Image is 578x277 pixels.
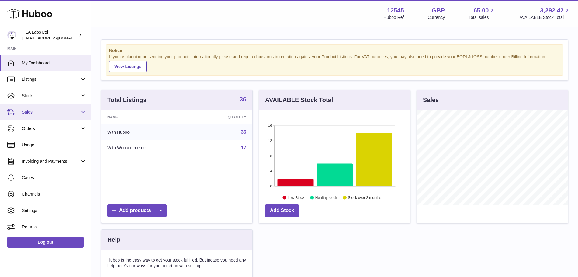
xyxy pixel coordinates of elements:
span: Returns [22,224,86,230]
h3: Help [107,236,120,244]
a: 65.00 Total sales [469,6,496,20]
span: 3,292.42 [540,6,564,15]
span: Channels [22,191,86,197]
a: Add Stock [265,204,299,217]
text: 4 [270,169,272,173]
h3: AVAILABLE Stock Total [265,96,333,104]
a: View Listings [109,61,147,72]
span: My Dashboard [22,60,86,66]
text: 16 [268,124,272,127]
span: 65.00 [473,6,489,15]
a: 3,292.42 AVAILABLE Stock Total [519,6,571,20]
div: If you're planning on sending your products internationally please add required customs informati... [109,54,560,72]
span: Listings [22,77,80,82]
span: Settings [22,208,86,214]
span: Invoicing and Payments [22,159,80,164]
th: Name [101,110,195,124]
span: Sales [22,109,80,115]
a: Log out [7,237,84,248]
img: clinton@newgendirect.com [7,31,16,40]
a: 36 [240,96,246,104]
strong: GBP [432,6,445,15]
span: AVAILABLE Stock Total [519,15,571,20]
text: Healthy stock [315,195,337,200]
span: Stock [22,93,80,99]
div: HLA Labs Ltd [22,29,77,41]
h3: Sales [423,96,439,104]
strong: Notice [109,48,560,53]
a: 17 [241,145,246,150]
div: Currency [428,15,445,20]
text: 0 [270,184,272,188]
text: Stock over 2 months [348,195,381,200]
span: Total sales [469,15,496,20]
span: [EMAIL_ADDRESS][DOMAIN_NAME] [22,36,89,40]
strong: 36 [240,96,246,102]
td: With Huboo [101,124,195,140]
strong: 12545 [387,6,404,15]
text: 12 [268,139,272,142]
td: With Woocommerce [101,140,195,156]
a: 36 [241,129,246,135]
span: Cases [22,175,86,181]
span: Orders [22,126,80,132]
div: Huboo Ref [384,15,404,20]
text: 8 [270,154,272,158]
a: Add products [107,204,167,217]
th: Quantity [195,110,252,124]
text: Low Stock [288,195,305,200]
p: Huboo is the easy way to get your stock fulfilled. But incase you need any help here's our ways f... [107,257,246,269]
h3: Total Listings [107,96,147,104]
span: Usage [22,142,86,148]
